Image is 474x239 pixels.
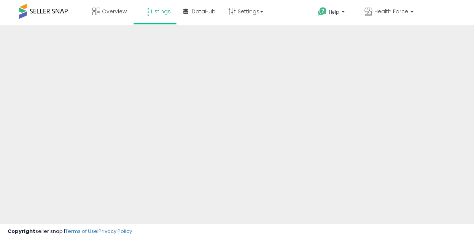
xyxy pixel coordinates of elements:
[8,228,35,235] strong: Copyright
[102,8,127,15] span: Overview
[192,8,216,15] span: DataHub
[151,8,171,15] span: Listings
[99,228,132,235] a: Privacy Policy
[329,9,339,15] span: Help
[374,8,408,15] span: Health Force
[65,228,97,235] a: Terms of Use
[8,228,132,235] div: seller snap | |
[318,7,327,16] i: Get Help
[312,1,358,25] a: Help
